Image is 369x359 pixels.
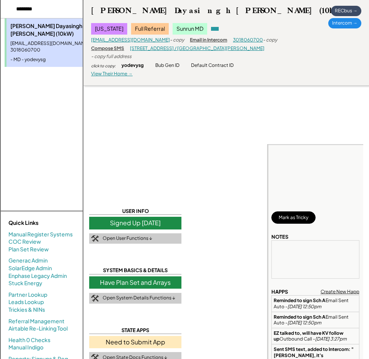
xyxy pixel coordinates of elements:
div: - copy [263,37,277,43]
div: Bub Gen ID [155,62,180,69]
a: COC Review [8,238,41,246]
a: Referral Management [8,317,65,325]
div: [PERSON_NAME] Dayasingh [PERSON_NAME] (10kW) [10,22,105,37]
a: Generac Admin [8,257,48,264]
div: Open User Functions ↓ [103,235,152,242]
a: Enphase Legacy Admin [8,272,67,280]
div: Compose SMS [91,45,124,52]
div: Quick Links [8,219,85,227]
a: 3018060700 [233,37,263,43]
button: Mark as Tricky [271,211,316,224]
div: Intercom → [328,18,361,28]
strong: Reminded to sign Sch A [274,314,326,320]
a: Stuck Energy [8,279,42,287]
div: SYSTEM BASICS & DETAILS [89,267,181,274]
div: Email Sent Auto - [274,298,357,309]
a: [STREET_ADDRESS] / [GEOGRAPHIC_DATA][PERSON_NAME] [130,45,264,51]
a: [EMAIL_ADDRESS][DOMAIN_NAME] [91,37,170,43]
a: Plan Set Review [8,246,49,253]
div: RECbus → [331,6,361,16]
div: [EMAIL_ADDRESS][DOMAIN_NAME] - 3018060700 [10,40,105,53]
a: SolarEdge Admin [8,264,52,272]
div: Email Sent Auto - [274,314,357,326]
div: Have Plan Set and Arrays [89,276,181,289]
div: Open System Details Functions ↓ [103,295,175,301]
div: USER INFO [89,208,181,215]
div: HAPPS [271,288,288,295]
div: STATE APPS [89,327,181,334]
div: - copy full address [91,53,131,60]
a: Trickies & NINs [8,306,45,314]
a: Airtable Re-Linking Tool [8,325,68,332]
a: Manual Indigo [8,344,43,351]
a: Partner Lookup [8,291,47,299]
strong: EZ talked to, will have KV follow up [274,330,344,342]
div: View Their Home → [91,71,133,77]
div: yodevysg [121,62,144,69]
div: - copy [170,37,184,43]
a: Health 0 Checks [8,336,50,344]
div: click to copy: [91,63,116,68]
div: - MD - yodevysg [10,57,105,63]
img: tool-icon.png [91,235,99,242]
div: NOTES [271,233,288,240]
div: Default Contract ID [191,62,234,69]
a: Manual Register Systems [8,231,73,238]
em: [DATE] 3:27pm [315,336,347,342]
em: [DATE] 12:50pm [288,320,321,326]
a: Leads Lookup [8,298,44,306]
div: Signed Up [DATE] [89,217,181,229]
img: tool-icon.png [91,295,99,302]
strong: Reminded to sign Sch A [274,298,326,303]
div: Outbound Call - [274,330,357,342]
div: Sunrun MD [173,23,207,35]
div: Full Referral [131,23,169,35]
div: [PERSON_NAME] Dayasingh [PERSON_NAME] (10kW) [91,6,345,15]
div: Email in Intercom [190,37,227,43]
div: Need to Submit App [89,336,181,348]
div: Create New Happ [321,289,359,295]
div: [US_STATE] [91,23,127,35]
em: [DATE] 12:50pm [288,304,321,309]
